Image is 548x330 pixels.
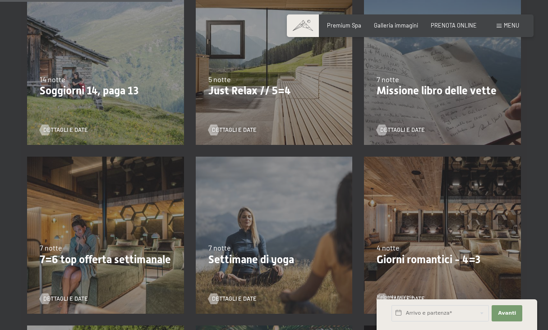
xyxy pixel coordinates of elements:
[377,84,508,98] p: Missione libro delle vette
[374,22,418,29] a: Galleria immagini
[377,75,399,84] span: 7 notte
[492,305,522,321] button: Avanti
[327,22,361,29] a: Premium Spa
[376,312,378,318] span: 1
[208,253,340,266] p: Settimane di yoga
[208,126,257,134] a: Dettagli e Date
[431,22,477,29] a: PRENOTA ONLINE
[43,126,88,134] span: Dettagli e Date
[377,294,414,299] span: Richiesta express
[40,253,171,266] p: 7=6 top offerta settimanale
[208,243,231,252] span: 7 notte
[208,84,340,98] p: Just Relax // 5=4
[498,310,516,317] span: Avanti
[40,126,88,134] a: Dettagli e Date
[40,295,88,303] a: Dettagli e Date
[212,295,257,303] span: Dettagli e Date
[380,126,425,134] span: Dettagli e Date
[377,126,425,134] a: Dettagli e Date
[187,186,255,195] span: Consenso marketing*
[377,253,508,266] p: Giorni romantici - 4=3
[504,22,519,29] span: Menu
[43,295,88,303] span: Dettagli e Date
[208,75,231,84] span: 5 notte
[208,295,257,303] a: Dettagli e Date
[212,126,257,134] span: Dettagli e Date
[377,243,400,252] span: 4 notte
[40,75,65,84] span: 14 notte
[40,84,171,98] p: Soggiorni 14, paga 13
[40,243,62,252] span: 7 notte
